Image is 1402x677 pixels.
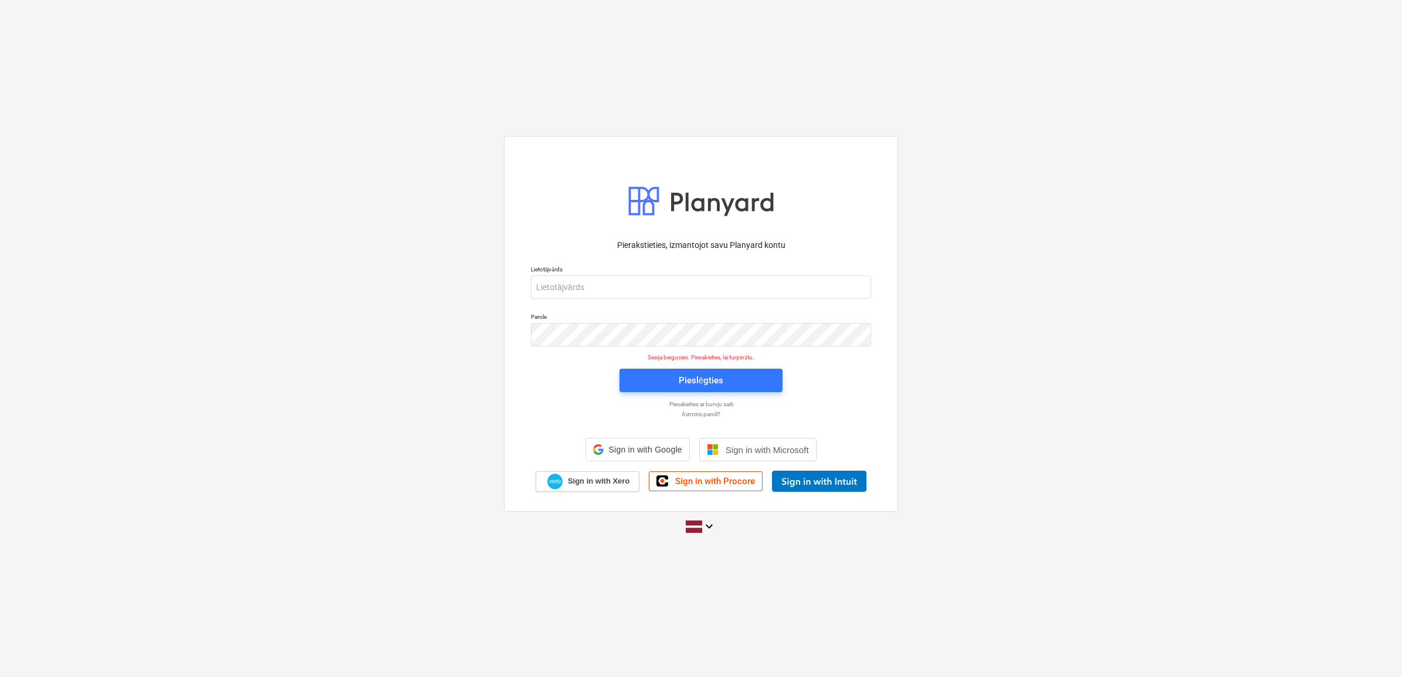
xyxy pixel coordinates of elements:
[707,444,719,455] img: Microsoft logo
[531,239,871,251] p: Pierakstieties, izmantojot savu Planyard kontu
[531,266,871,275] p: Lietotājvārds
[585,438,689,461] div: Sign in with Google
[619,369,783,392] button: Pieslēgties
[679,373,723,388] div: Pieslēgties
[525,410,877,418] a: Aizmirsi paroli?
[726,445,809,455] span: Sign in with Microsoft
[525,400,877,408] a: Piesakieties ar burvju saiti
[536,471,640,492] a: Sign in with Xero
[568,476,629,487] span: Sign in with Xero
[524,353,878,361] p: Sesija beigusies. Piesakieties, lai turpinātu.
[649,471,763,491] a: Sign in with Procore
[675,476,755,487] span: Sign in with Procore
[547,474,563,489] img: Xero logo
[531,313,871,323] p: Parole
[608,445,682,454] span: Sign in with Google
[531,275,871,299] input: Lietotājvārds
[702,519,716,533] i: keyboard_arrow_down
